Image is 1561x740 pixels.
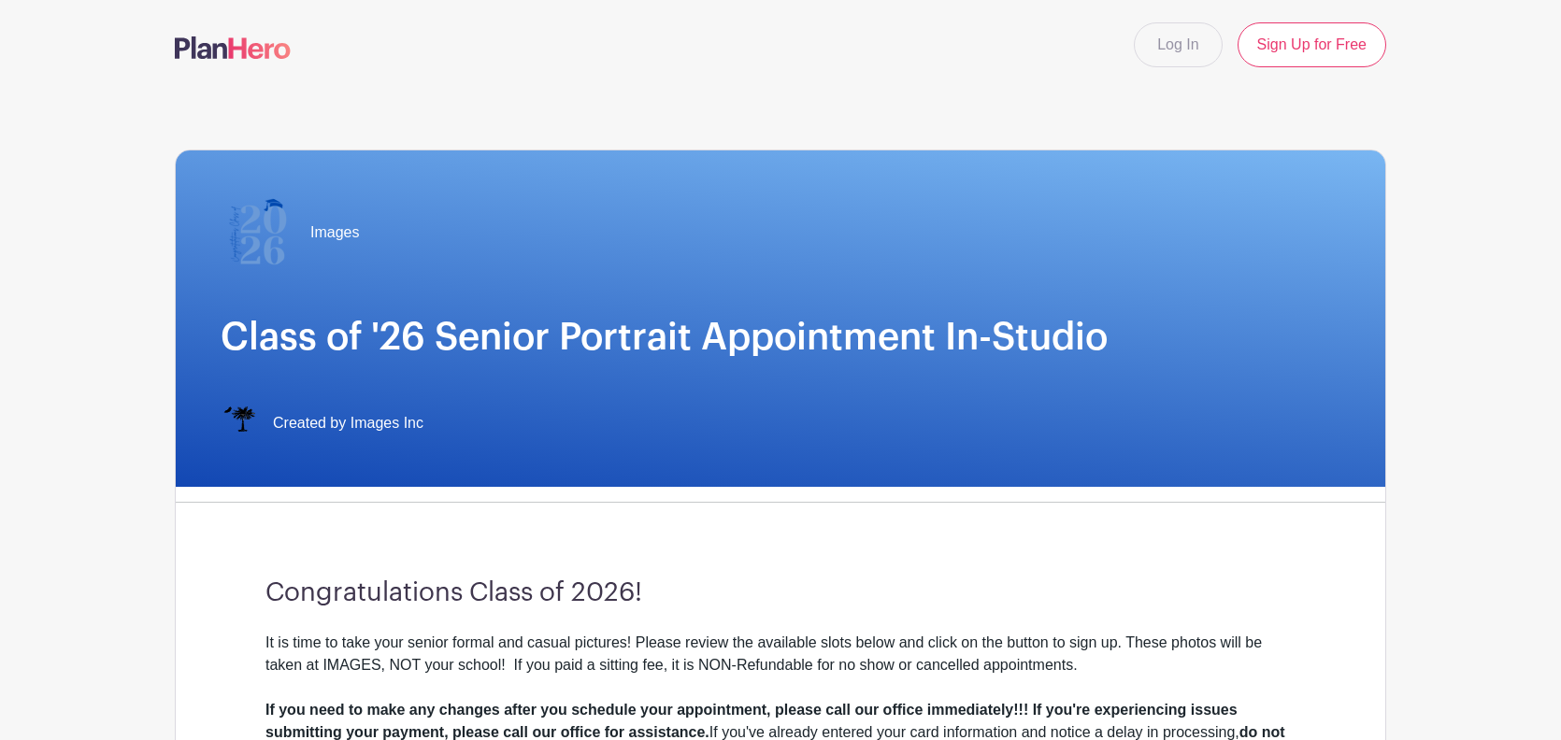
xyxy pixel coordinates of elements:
a: Sign Up for Free [1238,22,1386,67]
h3: Congratulations Class of 2026! [265,577,1296,609]
img: logo-507f7623f17ff9eddc593b1ce0a138ce2505c220e1c5a4e2b4648c50719b7d32.svg [175,36,291,59]
a: Log In [1134,22,1222,67]
h1: Class of '26 Senior Portrait Appointment In-Studio [221,315,1340,360]
img: 2026%20logo%20(2).png [221,195,295,270]
span: Images [310,221,359,244]
span: Created by Images Inc [273,412,423,434]
div: It is time to take your senior formal and casual pictures! Please review the available slots belo... [265,632,1296,676]
img: IMAGES%20logo%20transparenT%20PNG%20s.png [221,405,258,442]
strong: If you need to make any changes after you schedule your appointment, please call our office immed... [265,702,1238,740]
